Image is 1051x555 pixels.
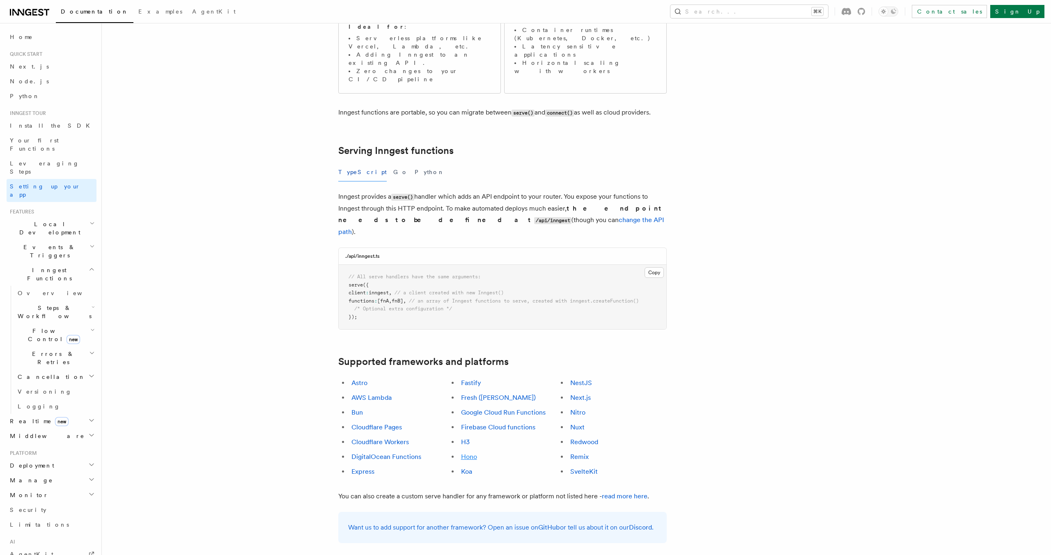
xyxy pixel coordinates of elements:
a: Cloudflare Workers [351,438,409,446]
a: SvelteKit [570,468,598,475]
a: Home [7,30,96,44]
span: Node.js [10,78,49,85]
button: Toggle dark mode [879,7,898,16]
span: AgentKit [192,8,236,15]
span: serve [349,282,363,288]
a: Google Cloud Run Functions [461,408,546,416]
div: Inngest Functions [7,286,96,414]
span: Python [10,93,40,99]
li: Container runtimes (Kubernetes, Docker, etc.) [514,26,656,42]
a: Serving Inngest functions [338,145,454,156]
span: Setting up your app [10,183,80,198]
a: Next.js [570,394,591,401]
button: Flow Controlnew [14,323,96,346]
span: , [403,298,406,304]
span: Versioning [18,388,72,395]
button: Manage [7,473,96,488]
span: Features [7,209,34,215]
span: Realtime [7,417,69,425]
a: Nitro [570,408,585,416]
a: Astro [351,379,367,387]
a: AWS Lambda [351,394,392,401]
span: Flow Control [14,327,90,343]
span: // an array of Inngest functions to serve, created with inngest.createFunction() [409,298,639,304]
a: Express [351,468,374,475]
span: Manage [7,476,53,484]
span: }); [349,314,357,320]
code: serve() [391,194,414,201]
span: Your first Functions [10,137,59,152]
span: , [389,290,392,296]
a: Supported frameworks and platforms [338,356,509,367]
span: Security [10,507,46,513]
button: Middleware [7,429,96,443]
button: Cancellation [14,369,96,384]
button: Deployment [7,458,96,473]
a: Limitations [7,517,96,532]
a: Cloudflare Pages [351,423,402,431]
p: Inngest functions are portable, so you can migrate between and as well as cloud providers. [338,107,667,119]
a: Install the SDK [7,118,96,133]
span: Inngest tour [7,110,46,117]
button: Go [393,163,408,181]
span: Examples [138,8,182,15]
kbd: ⌘K [812,7,823,16]
span: Limitations [10,521,69,528]
p: Want us to add support for another framework? Open an issue on or tell us about it on our . [348,522,657,533]
a: Fresh ([PERSON_NAME]) [461,394,536,401]
span: Events & Triggers [7,243,89,259]
span: Deployment [7,461,54,470]
a: AgentKit [187,2,241,22]
button: Errors & Retries [14,346,96,369]
span: Monitor [7,491,48,499]
a: Python [7,89,96,103]
button: Local Development [7,217,96,240]
button: Realtimenew [7,414,96,429]
span: : [374,298,377,304]
a: Remix [570,453,589,461]
span: ({ [363,282,369,288]
span: Local Development [7,220,89,236]
p: : [349,23,491,31]
a: H3 [461,438,470,446]
span: Next.js [10,63,49,70]
button: Monitor [7,488,96,502]
span: // All serve handlers have the same arguments: [349,274,481,280]
button: Steps & Workflows [14,300,96,323]
span: Steps & Workflows [14,304,92,320]
span: Documentation [61,8,129,15]
li: Latency sensitive applications [514,42,656,59]
span: Home [10,33,33,41]
a: Nuxt [570,423,585,431]
a: Bun [351,408,363,416]
span: Cancellation [14,373,85,381]
a: Discord [629,523,652,531]
button: Search...⌘K [670,5,828,18]
span: fnB] [392,298,403,304]
a: Your first Functions [7,133,96,156]
span: Platform [7,450,37,456]
a: Setting up your app [7,179,96,202]
button: Events & Triggers [7,240,96,263]
a: Next.js [7,59,96,74]
a: DigitalOcean Functions [351,453,421,461]
a: Documentation [56,2,133,23]
span: inngest [369,290,389,296]
span: Install the SDK [10,122,95,129]
a: Hono [461,453,477,461]
a: Fastify [461,379,481,387]
span: [fnA [377,298,389,304]
span: /* Optional extra configuration */ [354,306,452,312]
a: Versioning [14,384,96,399]
span: Middleware [7,432,85,440]
code: serve() [512,110,535,117]
span: Logging [18,403,60,410]
span: , [389,298,392,304]
span: Leveraging Steps [10,160,79,175]
code: /api/inngest [534,217,571,224]
a: Firebase Cloud functions [461,423,535,431]
li: Adding Inngest to an existing API. [349,50,491,67]
span: new [67,335,80,344]
a: Examples [133,2,187,22]
a: Contact sales [912,5,987,18]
